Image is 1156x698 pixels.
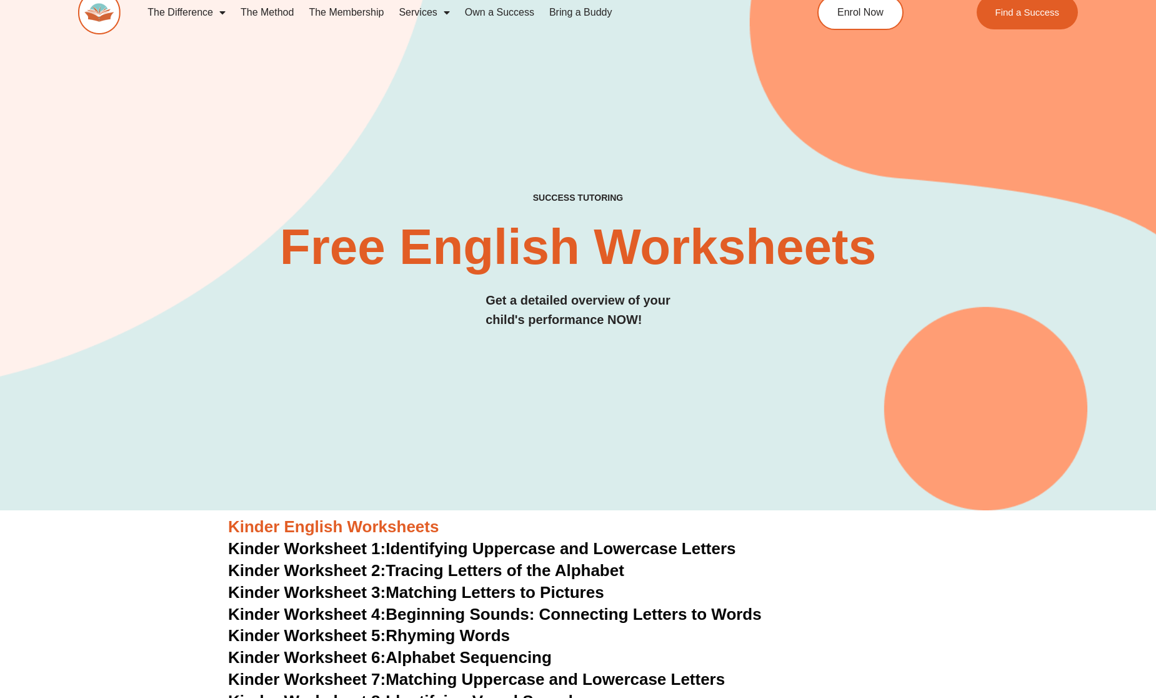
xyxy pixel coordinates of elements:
[228,648,386,667] span: Kinder Worksheet 6:
[248,222,908,272] h2: Free English Worksheets​
[948,557,1156,698] iframe: Chat Widget
[228,605,386,624] span: Kinder Worksheet 4:
[837,8,884,18] span: Enrol Now
[228,517,928,538] h3: Kinder English Worksheets
[228,648,552,667] a: Kinder Worksheet 6:Alphabet Sequencing
[228,539,386,558] span: Kinder Worksheet 1:
[228,583,604,602] a: Kinder Worksheet 3:Matching Letters to Pictures
[228,583,386,602] span: Kinder Worksheet 3:
[228,626,386,645] span: Kinder Worksheet 5:
[228,605,762,624] a: Kinder Worksheet 4:Beginning Sounds: Connecting Letters to Words
[995,8,1059,17] span: Find a Success
[228,539,736,558] a: Kinder Worksheet 1:Identifying Uppercase and Lowercase Letters
[228,561,386,580] span: Kinder Worksheet 2:
[228,626,510,645] a: Kinder Worksheet 5:Rhyming Words
[228,561,624,580] a: Kinder Worksheet 2:Tracing Letters of the Alphabet
[228,670,386,689] span: Kinder Worksheet 7:
[228,670,725,689] a: Kinder Worksheet 7:Matching Uppercase and Lowercase Letters
[430,193,726,203] h4: SUCCESS TUTORING​
[486,291,670,330] h3: Get a detailed overview of your child's performance NOW!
